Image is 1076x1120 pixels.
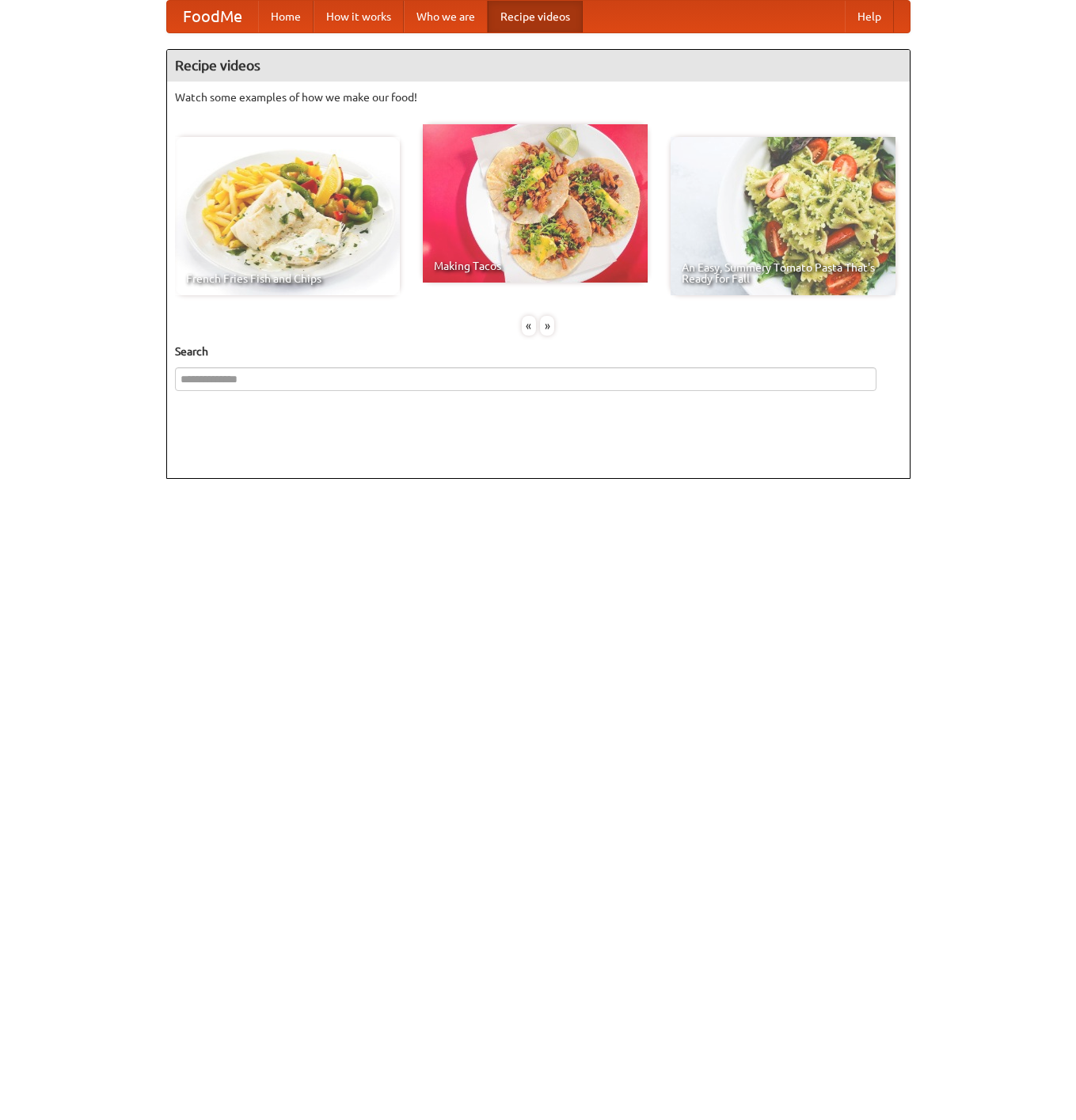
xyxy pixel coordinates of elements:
[423,124,648,283] a: Making Tacos
[175,89,902,105] p: Watch some examples of how we make our food!
[682,262,884,284] span: An Easy, Summery Tomato Pasta That's Ready for Fall
[167,50,910,82] h4: Recipe videos
[434,260,637,271] span: Making Tacos
[522,316,536,336] div: «
[845,1,894,32] a: Help
[186,273,389,284] span: French Fries Fish and Chips
[404,1,488,32] a: Who we are
[258,1,314,32] a: Home
[167,1,258,32] a: FoodMe
[314,1,404,32] a: How it works
[540,316,554,336] div: »
[671,137,895,295] a: An Easy, Summery Tomato Pasta That's Ready for Fall
[488,1,583,32] a: Recipe videos
[175,344,902,359] h5: Search
[175,137,400,295] a: French Fries Fish and Chips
